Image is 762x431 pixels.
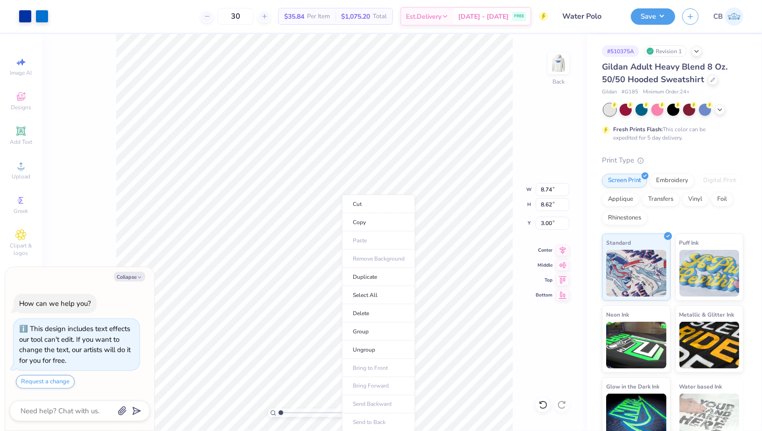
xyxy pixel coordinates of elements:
[217,8,254,25] input: – –
[679,250,740,297] img: Puff Ink
[606,310,629,319] span: Neon Ink
[606,322,666,368] img: Neon Ink
[725,7,743,26] img: Chhavi Bansal
[284,12,304,21] span: $35.84
[114,272,145,282] button: Collapse
[11,104,31,111] span: Designs
[549,54,568,73] img: Back
[679,310,734,319] span: Metallic & Glitter Ink
[644,45,687,57] div: Revision 1
[458,12,509,21] span: [DATE] - [DATE]
[602,45,639,57] div: # 510375A
[16,375,75,389] button: Request a change
[606,382,659,391] span: Glow in the Dark Ink
[713,11,723,22] span: CB
[679,382,722,391] span: Water based Ink
[622,88,638,96] span: # G185
[602,88,617,96] span: Gildan
[342,286,415,304] li: Select All
[19,299,91,308] div: How can we help you?
[602,155,743,166] div: Print Type
[341,12,370,21] span: $1,075.20
[602,61,727,85] span: Gildan Adult Heavy Blend 8 Oz. 50/50 Hooded Sweatshirt
[342,341,415,359] li: Ungroup
[19,324,131,365] div: This design includes text effects our tool can't edit. If you want to change the text, our artist...
[342,268,415,286] li: Duplicate
[679,238,699,247] span: Puff Ink
[12,173,30,180] span: Upload
[555,7,624,26] input: Untitled Design
[650,174,694,188] div: Embroidery
[342,323,415,341] li: Group
[613,125,728,142] div: This color can be expedited for 5 day delivery.
[10,138,32,146] span: Add Text
[552,78,565,86] div: Back
[342,304,415,323] li: Delete
[307,12,330,21] span: Per Item
[342,195,415,213] li: Cut
[602,192,639,206] div: Applique
[642,192,679,206] div: Transfers
[602,174,647,188] div: Screen Print
[10,69,32,77] span: Image AI
[373,12,387,21] span: Total
[682,192,708,206] div: Vinyl
[406,12,441,21] span: Est. Delivery
[602,211,647,225] div: Rhinestones
[536,247,552,254] span: Center
[713,7,743,26] a: CB
[697,174,742,188] div: Digital Print
[514,13,524,20] span: FREE
[536,277,552,283] span: Top
[342,213,415,232] li: Copy
[606,238,631,247] span: Standard
[679,322,740,368] img: Metallic & Glitter Ink
[606,250,666,297] img: Standard
[643,88,690,96] span: Minimum Order: 24 +
[5,242,37,257] span: Clipart & logos
[631,8,675,25] button: Save
[536,292,552,298] span: Bottom
[613,126,663,133] strong: Fresh Prints Flash:
[536,262,552,268] span: Middle
[711,192,733,206] div: Foil
[14,207,28,215] span: Greek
